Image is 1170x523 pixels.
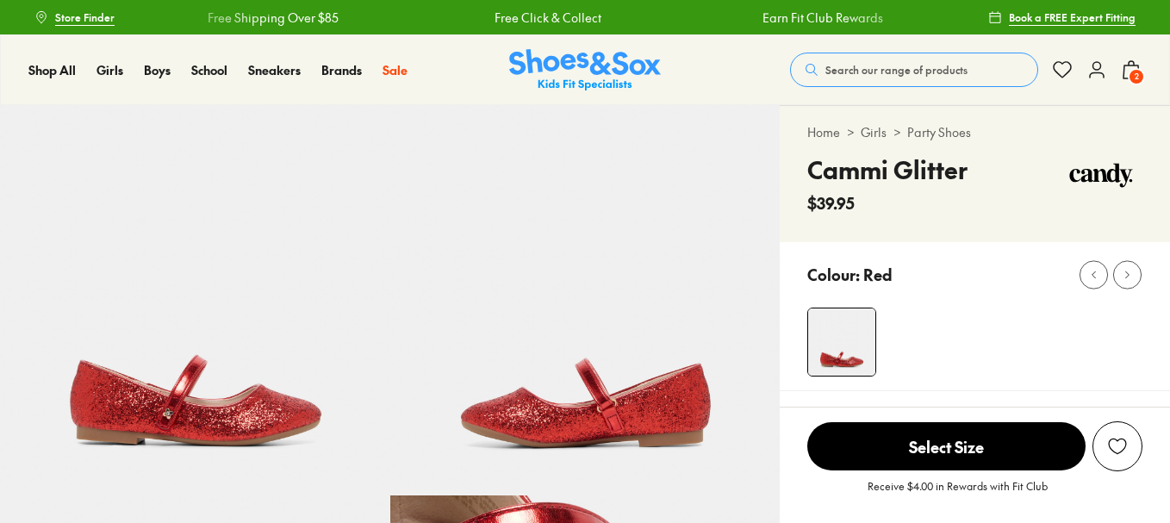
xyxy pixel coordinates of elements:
[191,61,227,79] a: School
[762,9,883,27] a: Earn Fit Club Rewards
[1128,68,1145,85] span: 2
[825,62,968,78] span: Search our range of products
[495,9,601,27] a: Free Click & Collect
[807,421,1086,471] button: Select Size
[861,123,887,141] a: Girls
[907,123,971,141] a: Party Shoes
[96,61,123,79] a: Girls
[807,263,860,286] p: Colour:
[207,9,338,27] a: Free Shipping Over $85
[807,123,840,141] a: Home
[144,61,171,79] a: Boys
[28,61,76,79] a: Shop All
[863,263,893,286] p: Red
[321,61,362,79] a: Brands
[1092,421,1142,471] button: Add to Wishlist
[383,61,408,78] span: Sale
[248,61,301,79] a: Sneakers
[807,152,968,188] h4: Cammi Glitter
[248,61,301,78] span: Sneakers
[807,422,1086,470] span: Select Size
[808,308,875,376] img: 4-558122_1
[321,61,362,78] span: Brands
[1060,152,1142,203] img: Vendor logo
[34,2,115,33] a: Store Finder
[807,123,1142,141] div: > >
[988,2,1136,33] a: Book a FREE Expert Fitting
[191,61,227,78] span: School
[1009,9,1136,25] span: Book a FREE Expert Fitting
[96,61,123,78] span: Girls
[28,61,76,78] span: Shop All
[1121,51,1142,89] button: 2
[509,49,661,91] a: Shoes & Sox
[790,53,1038,87] button: Search our range of products
[55,9,115,25] span: Store Finder
[390,105,781,495] img: 5-558123_1
[144,61,171,78] span: Boys
[509,49,661,91] img: SNS_Logo_Responsive.svg
[807,191,855,215] span: $39.95
[383,61,408,79] a: Sale
[868,478,1048,509] p: Receive $4.00 in Rewards with Fit Club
